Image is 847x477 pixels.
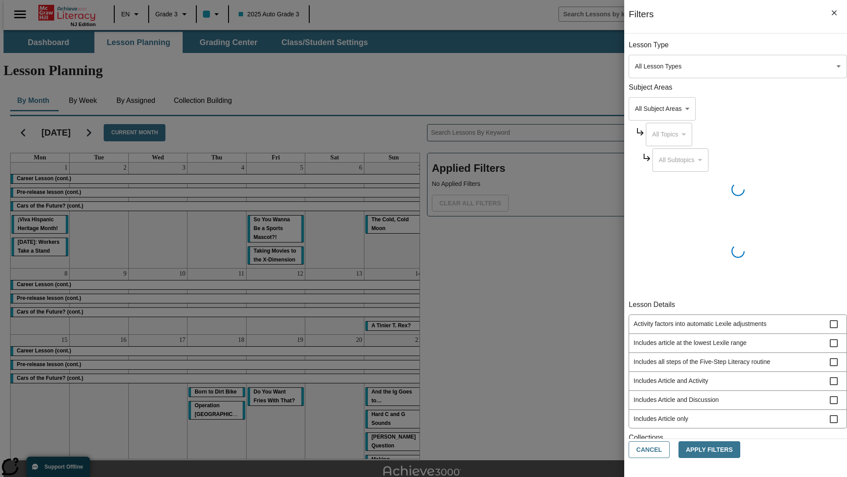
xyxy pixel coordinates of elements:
button: Apply Filters [678,441,740,458]
div: Select a Subject Area [652,148,708,172]
div: Includes all steps of the Five-Step Literacy routine [629,353,847,372]
div: Includes Article and Discussion [629,391,847,410]
span: Activity factors into automatic Lexile adjustments [633,319,830,329]
div: Includes Article only [629,410,847,429]
div: Includes Article and Activity [629,372,847,391]
div: Select a Subject Area [629,97,696,121]
p: Collections [629,433,847,443]
div: Select a Subject Area [646,123,692,146]
span: Includes Article and Discussion [633,395,830,405]
div: Select a lesson type [629,55,847,78]
p: Subject Areas [629,83,847,93]
p: Lesson Type [629,40,847,50]
span: Includes article at the lowest Lexile range [633,338,830,348]
div: Activity factors into automatic Lexile adjustments [629,315,847,334]
span: Includes Article and Activity [633,376,830,386]
button: Cancel [629,441,669,458]
button: Close Filters side menu [825,4,843,22]
ul: Lesson Details [629,314,847,428]
span: Includes Article only [633,414,830,424]
h1: Filters [629,9,654,33]
p: Lesson Details [629,300,847,310]
div: Includes article at the lowest Lexile range [629,334,847,353]
span: Includes all steps of the Five-Step Literacy routine [633,357,830,367]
